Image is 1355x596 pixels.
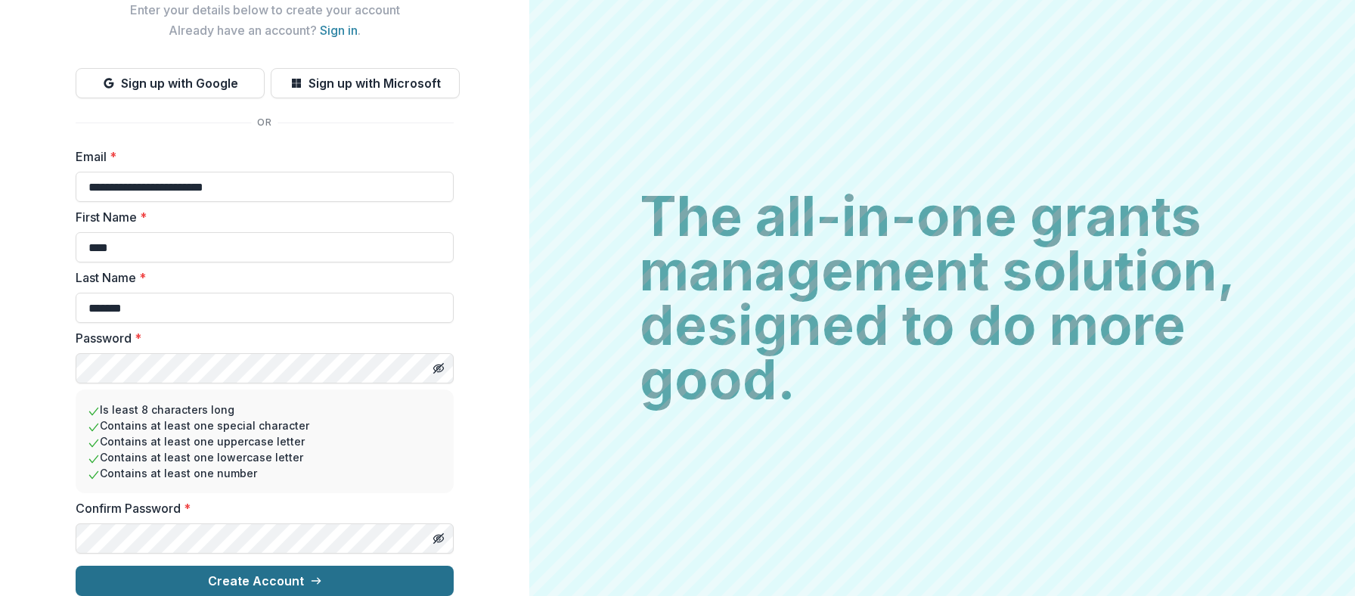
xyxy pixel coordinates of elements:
[76,23,454,38] h2: Already have an account? .
[88,402,442,418] li: Is least 8 characters long
[76,566,454,596] button: Create Account
[88,465,442,481] li: Contains at least one number
[426,356,451,380] button: Toggle password visibility
[320,23,358,38] a: Sign in
[76,329,445,347] label: Password
[88,418,442,433] li: Contains at least one special character
[271,68,460,98] button: Sign up with Microsoft
[76,147,445,166] label: Email
[426,526,451,551] button: Toggle password visibility
[88,433,442,449] li: Contains at least one uppercase letter
[88,449,442,465] li: Contains at least one lowercase letter
[76,3,454,17] h2: Enter your details below to create your account
[76,68,265,98] button: Sign up with Google
[76,269,445,287] label: Last Name
[76,208,445,226] label: First Name
[76,499,445,517] label: Confirm Password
